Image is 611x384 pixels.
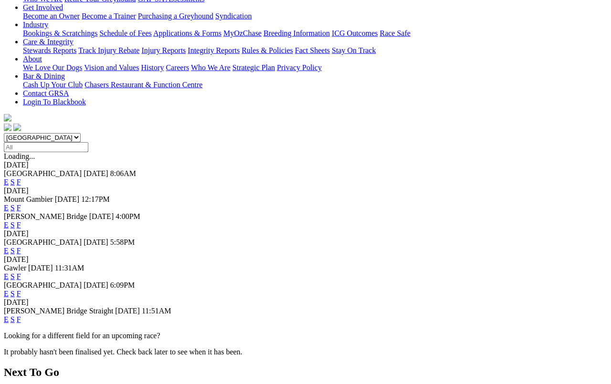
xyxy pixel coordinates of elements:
p: Looking for a different field for an upcoming race? [4,332,607,340]
a: Schedule of Fees [99,29,151,37]
a: Care & Integrity [23,38,74,46]
span: [GEOGRAPHIC_DATA] [4,281,82,289]
span: [GEOGRAPHIC_DATA] [4,238,82,246]
span: Mount Gambier [4,195,53,203]
a: S [11,178,15,186]
span: 4:00PM [116,212,140,220]
a: MyOzChase [223,29,262,37]
a: S [11,290,15,298]
a: F [17,290,21,298]
span: 8:06AM [110,169,136,177]
a: Applications & Forms [153,29,221,37]
span: [DATE] [89,212,114,220]
a: Cash Up Your Club [23,81,83,89]
a: F [17,247,21,255]
a: E [4,290,9,298]
a: Strategic Plan [232,63,275,72]
span: [DATE] [55,195,80,203]
a: Bar & Dining [23,72,65,80]
a: F [17,204,21,212]
div: Get Involved [23,12,607,21]
a: Stay On Track [332,46,376,54]
img: twitter.svg [13,124,21,131]
a: ICG Outcomes [332,29,378,37]
a: Purchasing a Greyhound [138,12,213,20]
input: Select date [4,142,88,152]
a: Contact GRSA [23,89,69,97]
div: [DATE] [4,298,607,307]
div: About [23,63,607,72]
a: History [141,63,164,72]
a: F [17,221,21,229]
a: E [4,204,9,212]
div: Industry [23,29,607,38]
a: Careers [166,63,189,72]
a: Who We Are [191,63,231,72]
span: 12:17PM [81,195,110,203]
span: Gawler [4,264,26,272]
a: Become an Owner [23,12,80,20]
span: 5:58PM [110,238,135,246]
a: Syndication [215,12,252,20]
a: Fact Sheets [295,46,330,54]
a: S [11,204,15,212]
div: Care & Integrity [23,46,607,55]
a: Chasers Restaurant & Function Centre [84,81,202,89]
img: facebook.svg [4,124,11,131]
a: Race Safe [379,29,410,37]
div: [DATE] [4,161,607,169]
a: We Love Our Dogs [23,63,82,72]
span: [DATE] [84,281,108,289]
a: E [4,221,9,229]
div: [DATE] [4,229,607,238]
img: logo-grsa-white.png [4,114,11,122]
a: S [11,247,15,255]
a: Integrity Reports [188,46,240,54]
a: Bookings & Scratchings [23,29,97,37]
div: Bar & Dining [23,81,607,89]
a: E [4,272,9,280]
a: Injury Reports [141,46,186,54]
a: E [4,178,9,186]
span: 11:31AM [55,264,84,272]
partial: It probably hasn't been finalised yet. Check back later to see when it has been. [4,348,242,356]
a: Breeding Information [263,29,330,37]
span: [GEOGRAPHIC_DATA] [4,169,82,177]
a: F [17,315,21,323]
a: Industry [23,21,48,29]
span: Loading... [4,152,35,160]
span: [PERSON_NAME] Bridge [4,212,87,220]
a: About [23,55,42,63]
span: [DATE] [28,264,53,272]
a: Rules & Policies [242,46,293,54]
span: [DATE] [84,169,108,177]
a: Stewards Reports [23,46,76,54]
div: [DATE] [4,187,607,195]
span: 11:51AM [142,307,171,315]
a: E [4,247,9,255]
span: [DATE] [84,238,108,246]
a: Login To Blackbook [23,98,86,106]
h2: Next To Go [4,366,607,379]
a: Get Involved [23,3,63,11]
div: [DATE] [4,255,607,264]
a: F [17,178,21,186]
a: Privacy Policy [277,63,322,72]
span: 6:09PM [110,281,135,289]
span: [DATE] [115,307,140,315]
a: S [11,315,15,323]
a: Track Injury Rebate [78,46,139,54]
a: Vision and Values [84,63,139,72]
a: S [11,221,15,229]
a: S [11,272,15,280]
a: E [4,315,9,323]
a: F [17,272,21,280]
a: Become a Trainer [82,12,136,20]
span: [PERSON_NAME] Bridge Straight [4,307,113,315]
